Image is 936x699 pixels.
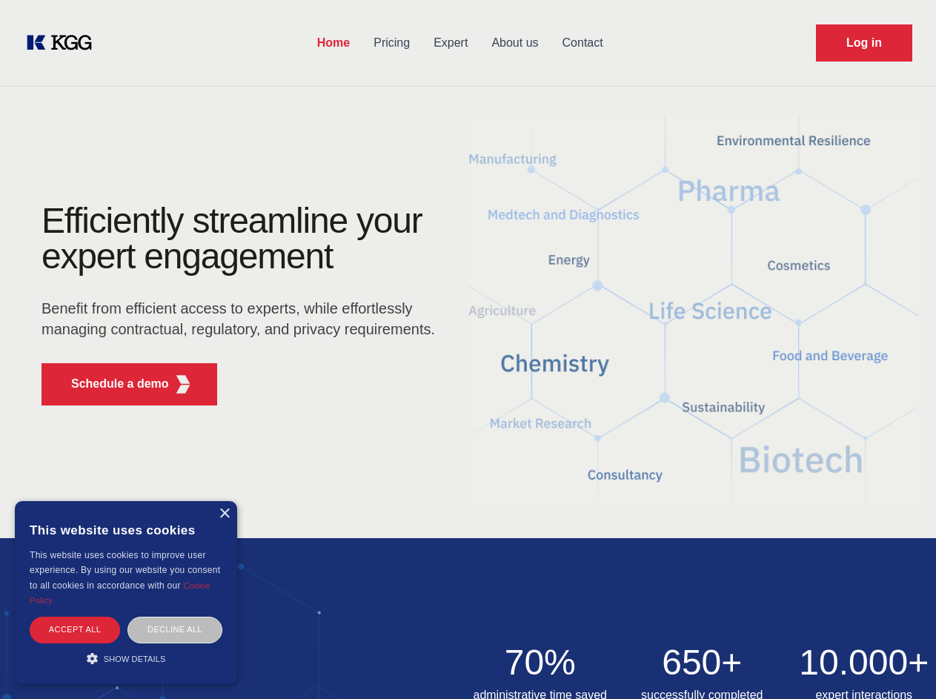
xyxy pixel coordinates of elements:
a: About us [479,24,550,62]
a: Cookie Policy [30,581,210,605]
a: Expert [422,24,479,62]
button: Schedule a demoKGG Fifth Element RED [42,363,217,405]
a: Contact [551,24,615,62]
img: KGG Fifth Element RED [468,96,919,523]
div: Accept all [30,617,120,643]
div: Decline all [127,617,222,643]
a: Pricing [362,24,422,62]
a: KOL Knowledge Platform: Talk to Key External Experts (KEE) [24,31,104,55]
div: Show details [30,651,222,666]
a: Home [305,24,362,62]
img: KGG Fifth Element RED [174,375,193,394]
div: This website uses cookies [30,512,222,548]
h1: Efficiently streamline your expert engagement [42,203,445,274]
div: Close [219,508,230,520]
p: Schedule a demo [71,375,169,393]
span: Show details [104,655,166,663]
h2: 650+ [630,645,774,680]
span: This website uses cookies to improve user experience. By using our website you consent to all coo... [30,550,220,591]
h2: 70% [468,645,613,680]
a: Request Demo [816,24,912,62]
p: Benefit from efficient access to experts, while effortlessly managing contractual, regulatory, an... [42,298,445,339]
